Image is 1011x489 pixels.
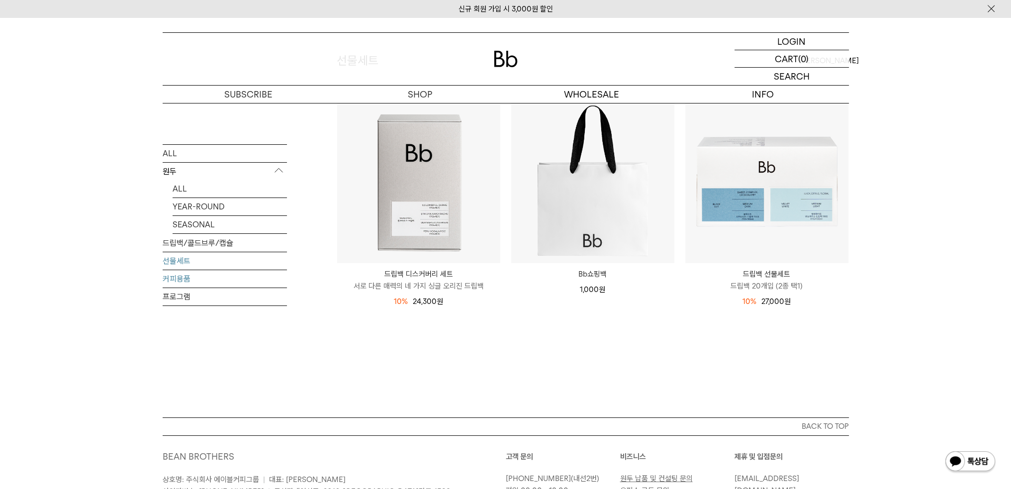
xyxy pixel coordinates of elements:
p: (0) [798,50,809,67]
button: BACK TO TOP [163,417,849,435]
a: SUBSCRIBE [163,86,334,103]
span: 원 [599,285,605,294]
a: YEAR-ROUND [173,198,287,215]
img: 드립백 선물세트 [685,100,848,263]
a: 원두 납품 및 컨설팅 문의 [620,474,693,483]
p: CART [775,50,798,67]
span: 원 [784,297,791,306]
img: 로고 [494,51,518,67]
span: 대표: [PERSON_NAME] [269,475,346,484]
a: 신규 회원 가입 시 3,000원 할인 [459,4,553,13]
a: 커피용품 [163,270,287,288]
p: 원두 [163,163,287,181]
a: LOGIN [735,33,849,50]
p: SEARCH [774,68,810,85]
a: ALL [163,145,287,162]
span: 1,000 [580,285,605,294]
p: (내선2번) [506,473,615,485]
p: LOGIN [777,33,806,50]
a: 드립백 디스커버리 세트 서로 다른 매력의 네 가지 싱글 오리진 드립백 [337,268,500,292]
a: CART (0) [735,50,849,68]
p: 드립백 디스커버리 세트 [337,268,500,280]
p: 제휴 및 입점문의 [735,451,849,463]
a: 프로그램 [163,288,287,305]
p: INFO [677,86,849,103]
a: [PHONE_NUMBER] [506,474,571,483]
span: 24,300 [413,297,443,306]
p: 서로 다른 매력의 네 가지 싱글 오리진 드립백 [337,280,500,292]
span: 상호명: 주식회사 에이블커피그룹 [163,475,259,484]
img: 카카오톡 채널 1:1 채팅 버튼 [944,450,996,474]
span: 27,000 [761,297,791,306]
img: 드립백 디스커버리 세트 [337,100,500,263]
img: Bb쇼핑백 [511,100,674,263]
p: 드립백 선물세트 [685,268,848,280]
span: 원 [437,297,443,306]
a: ALL [173,180,287,197]
a: Bb쇼핑백 [511,268,674,280]
a: 선물세트 [163,252,287,270]
a: BEAN BROTHERS [163,451,234,462]
p: WHOLESALE [506,86,677,103]
span: | [263,475,265,484]
a: SEASONAL [173,216,287,233]
div: 10% [742,295,756,307]
p: 드립백 20개입 (2종 택1) [685,280,848,292]
a: SHOP [334,86,506,103]
p: 비즈니스 [620,451,735,463]
p: 고객 문의 [506,451,620,463]
div: 10% [394,295,408,307]
a: 드립백/콜드브루/캡슐 [163,234,287,252]
a: 드립백 선물세트 드립백 20개입 (2종 택1) [685,268,848,292]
